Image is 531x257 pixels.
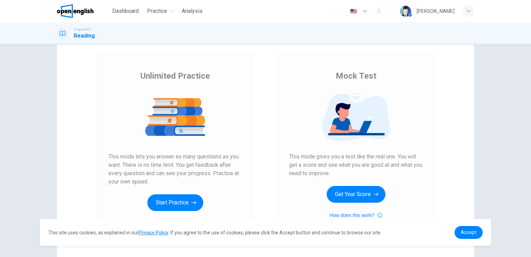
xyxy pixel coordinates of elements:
img: Profile picture [400,6,411,17]
span: This mode lets you answer as many questions as you want. There is no time limit. You get feedback... [108,153,242,186]
h1: Reading [74,32,95,40]
span: This mode gives you a test like the real one. You will get a score and see what you are good at a... [289,153,423,178]
a: OpenEnglish logo [57,4,109,18]
div: cookieconsent [40,219,491,246]
a: dismiss cookie message [455,226,483,239]
span: Linguaskill [74,27,91,32]
button: How does this work? [329,211,382,219]
span: Practice [147,7,167,15]
span: Dashboard [112,7,139,15]
span: Accept [461,229,476,235]
img: en [349,9,358,14]
a: Privacy Policy [139,230,168,235]
button: Dashboard [109,5,141,17]
button: Practice [144,5,176,17]
span: Unlimited Practice [140,70,210,81]
div: [PERSON_NAME] [417,7,455,15]
span: Mock Test [336,70,376,81]
button: Analysis [179,5,205,17]
button: Get Your Score [327,186,385,203]
span: This site uses cookies, as explained in our . If you agree to the use of cookies, please click th... [48,230,382,235]
span: Analysis [182,7,203,15]
button: Start Practice [147,194,203,211]
img: OpenEnglish logo [57,4,93,18]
